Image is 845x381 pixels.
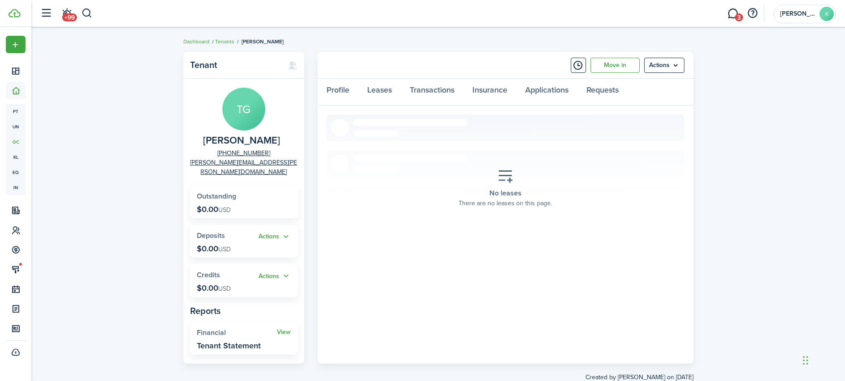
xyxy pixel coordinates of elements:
button: Open sidebar [38,5,55,22]
button: Open menu [6,36,25,53]
span: [PERSON_NAME] [242,38,284,46]
p: $0.00 [197,284,231,292]
widget-stats-description: Tenant Statement [197,341,261,350]
a: Messaging [724,2,741,25]
panel-main-subtitle: Reports [190,304,297,317]
a: Leases [358,79,401,106]
a: kl [6,149,25,165]
a: pt [6,104,25,119]
span: There are no leases on this page. [459,199,552,208]
button: Open menu [259,232,291,242]
span: Outstanding [197,191,236,201]
a: oc [6,134,25,149]
a: Tenants [215,38,234,46]
button: Open resource center [745,6,760,21]
span: 3 [735,13,743,21]
p: $0.00 [197,244,231,253]
avatar-text: TG [222,88,265,131]
button: Open menu [644,58,684,73]
a: Move in [590,58,640,73]
a: Notifications [58,2,75,25]
a: View [277,329,291,336]
a: Requests [577,79,628,106]
button: Open menu [259,271,291,281]
a: un [6,119,25,134]
span: USD [218,245,231,254]
a: [PERSON_NAME][EMAIL_ADDRESS][PERSON_NAME][DOMAIN_NAME] [190,158,297,177]
span: No leases [489,188,522,198]
p: $0.00 [197,205,231,214]
button: Timeline [571,58,586,73]
span: Katie [780,11,816,17]
a: eq [6,165,25,180]
div: Drag [803,347,808,374]
iframe: Chat Widget [800,338,845,381]
a: in [6,180,25,195]
span: USD [218,284,231,293]
a: [PHONE_NUMBER] [217,148,270,158]
button: Search [81,6,93,21]
span: Deposits [197,230,225,241]
button: Actions [259,232,291,242]
panel-main-title: Tenant [190,60,279,70]
span: Talia Gottlieb [203,135,280,146]
img: TenantCloud [8,9,21,17]
a: Insurance [463,79,516,106]
span: Credits [197,270,220,280]
a: Dashboard [183,38,209,46]
button: Actions [259,271,291,281]
a: Profile [318,79,358,106]
a: Applications [516,79,577,106]
span: +99 [62,13,77,21]
span: USD [218,205,231,215]
avatar-text: K [820,7,834,21]
a: Transactions [401,79,463,106]
menu-btn: Actions [644,58,684,73]
widget-stats-title: Financial [197,329,277,337]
